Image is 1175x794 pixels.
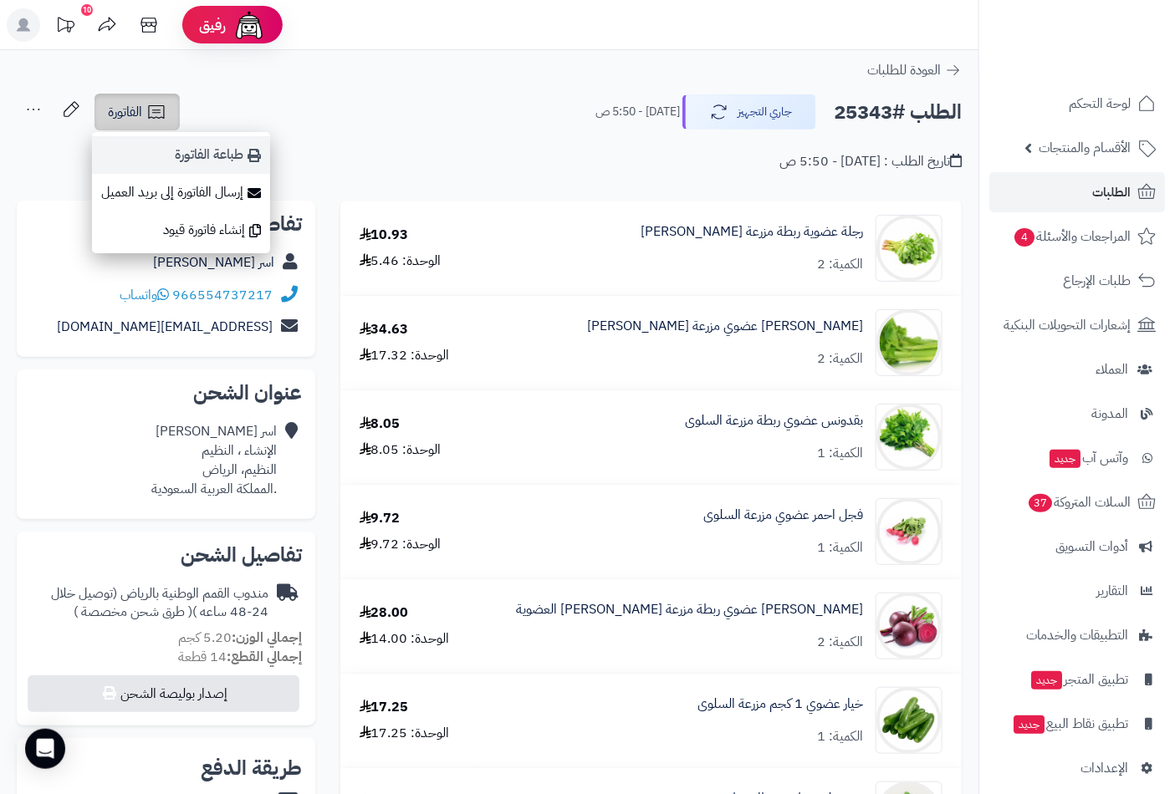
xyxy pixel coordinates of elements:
div: 9.72 [360,509,401,528]
a: تطبيق نقاط البيعجديد [989,704,1165,744]
span: الإعدادات [1080,756,1128,780]
div: مندوب القمم الوطنية بالرياض (توصيل خلال 24-48 ساعه ) [30,584,268,623]
div: الوحدة: 17.25 [360,724,450,743]
span: أدوات التسويق [1055,535,1128,558]
strong: إجمالي القطع: [227,647,302,667]
div: الكمية: 1 [817,444,863,463]
span: رفيق [199,15,226,35]
a: رجلة عضوية ربطة مزرعة [PERSON_NAME] [641,222,863,242]
small: 14 قطعة [178,647,302,667]
div: الكمية: 1 [817,538,863,557]
span: طلبات الإرجاع [1063,269,1131,293]
span: التقارير [1096,579,1128,603]
span: العودة للطلبات [867,60,941,80]
div: الكمية: 1 [817,727,863,746]
a: [PERSON_NAME] عضوي مزرعة [PERSON_NAME] [587,317,863,336]
a: طلبات الإرجاع [989,261,1165,301]
img: 1739288814-%D8%B4%D9%85%D9%86%D8%AF%D8%B1%20%D8%B9%D8%B6%D9%88%D9%8A%20%D8%A7%D9%84%20%D8%B7%D8%A... [876,593,942,659]
div: الكمية: 2 [817,349,863,369]
div: الوحدة: 14.00 [360,629,450,649]
a: أدوات التسويق [989,527,1165,567]
img: 1739236076-WhatsApp%20Image%202025-02-10%20at%208.40.11%20PM%20(1)-90x90.jpeg [876,498,942,565]
h2: عنوان الشحن [30,383,302,403]
h2: تفاصيل العميل [30,214,302,234]
button: جاري التجهيز [682,94,816,130]
a: اسر [PERSON_NAME] [153,252,274,272]
a: التطبيقات والخدمات [989,615,1165,655]
span: الأقسام والمنتجات [1039,136,1131,160]
span: جديد [1031,671,1062,690]
a: لوحة التحكم [989,84,1165,124]
a: الإعدادات [989,748,1165,788]
div: 34.63 [360,320,409,339]
span: السلات المتروكة [1027,491,1131,514]
a: [PERSON_NAME] عضوي ربطة مزرعة [PERSON_NAME] العضوية [516,600,863,619]
a: تحديثات المنصة [44,8,86,46]
h2: تفاصيل الشحن [30,545,302,565]
span: المراجعات والأسئلة [1013,225,1131,248]
img: 1717876891-%D9%83%D8%B1%D9%81%D8%B4%20%D8%A7%D9%84%D8%B4%D9%87%D9%88%D8%A7%D9%86%20-90x90.png [876,309,942,376]
a: طباعة الفاتورة [92,136,270,174]
img: 1716844056-1680392454-riTOzVj0zMxqaU33ltmxixtiFKHEMgLBuvY8CZtn-550x550-90x90.jpg [876,215,942,282]
span: إشعارات التحويلات البنكية [1004,313,1131,337]
span: 37 [1028,493,1052,512]
div: Open Intercom Messenger [25,729,65,769]
span: ( طرق شحن مخصصة ) [74,602,192,622]
a: العودة للطلبات [867,60,962,80]
div: الوحدة: 9.72 [360,535,442,554]
img: ai-face.png [232,8,266,42]
a: تطبيق المتجرجديد [989,659,1165,700]
span: العملاء [1096,358,1128,381]
div: 10.93 [360,226,409,245]
span: تطبيق نقاط البيع [1012,712,1128,735]
button: إصدار بوليصة الشحن [28,675,299,712]
div: الكمية: 2 [817,255,863,274]
span: تطبيق المتجر [1029,668,1128,691]
a: فجل احمر عضوي مزرعة السلوى [703,506,863,525]
span: 4 [1014,227,1035,247]
span: الطلبات [1092,181,1131,204]
a: واتساب [120,285,169,305]
div: الكمية: 2 [817,633,863,652]
div: 10 [81,4,93,16]
div: 17.25 [360,698,409,717]
a: بقدونس عضوي ربطة مزرعة السلوى [685,411,863,430]
a: الطلبات [989,172,1165,212]
span: جديد [1050,450,1080,468]
div: الوحدة: 5.46 [360,252,442,271]
div: اسر [PERSON_NAME] الإنشاء ، النظيم النظيم، الرياض .المملكة العربية السعودية [151,422,277,498]
a: إنشاء فاتورة قيود [92,211,270,249]
span: المدونة [1091,402,1128,425]
div: 8.05 [360,415,401,434]
a: [EMAIL_ADDRESS][DOMAIN_NAME] [57,317,273,337]
img: 1740766441-%D9%84%D9%82%D8%B7%D8%A9%20%D8%B4%D8%A7%D8%B4%D8%A9%202025-02-28%20210539-90x90.png [876,687,942,754]
span: لوحة التحكم [1069,92,1131,115]
div: الوحدة: 8.05 [360,440,442,460]
a: العملاء [989,349,1165,389]
img: logo-2.png [1061,13,1159,48]
img: 1739222761-%D8%A8%D9%82%D8%AF%D9%88%D9%86%D8%B3%20%D8%B9%D8%B6%D9%88%D9%8A%20%D8%A7%D9%84%D8%B3%D... [876,404,942,471]
a: إشعارات التحويلات البنكية [989,305,1165,345]
a: خيار عضوي 1 كجم مزرعة السلوى [697,695,863,714]
small: 5.20 كجم [178,628,302,648]
a: التقارير [989,571,1165,611]
span: الفاتورة [108,102,142,122]
a: المدونة [989,394,1165,434]
div: تاريخ الطلب : [DATE] - 5:50 ص [779,152,962,171]
h2: الطلب #25343 [834,95,962,130]
h2: طريقة الدفع [201,758,302,778]
a: السلات المتروكة37 [989,482,1165,522]
span: جديد [1014,715,1045,734]
a: الفاتورة [95,94,180,130]
span: وآتس آب [1048,446,1128,470]
strong: إجمالي الوزن: [232,628,302,648]
small: [DATE] - 5:50 ص [595,104,680,120]
div: الوحدة: 17.32 [360,346,450,365]
a: 966554737217 [172,285,273,305]
span: التطبيقات والخدمات [1026,623,1128,647]
a: المراجعات والأسئلة4 [989,216,1165,257]
a: إرسال الفاتورة إلى بريد العميل [92,174,270,211]
a: وآتس آبجديد [989,438,1165,478]
div: 28.00 [360,603,409,623]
